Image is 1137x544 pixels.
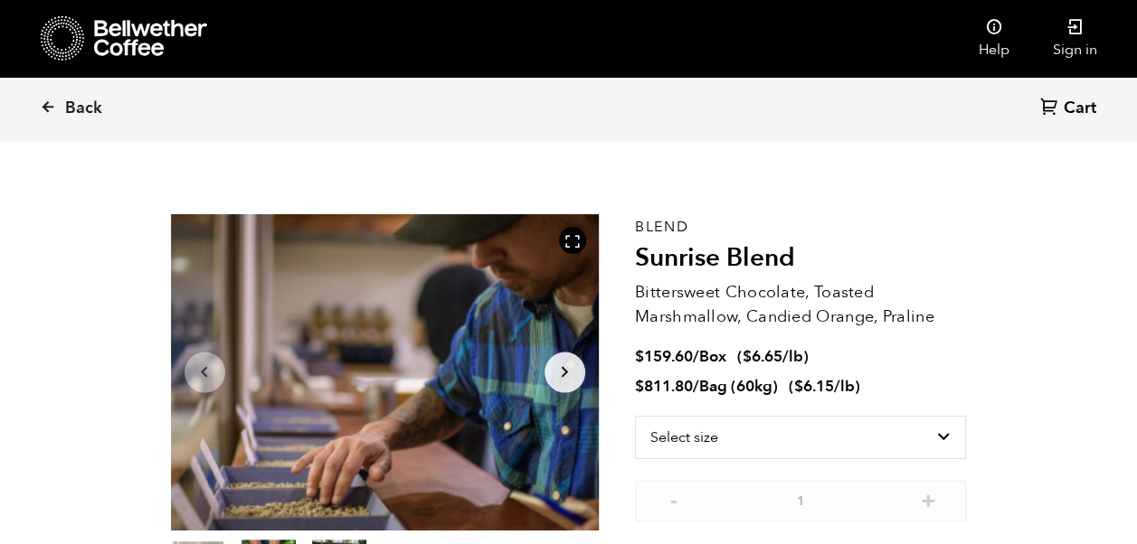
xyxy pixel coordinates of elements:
[693,346,699,367] span: /
[743,346,752,367] span: $
[1040,97,1101,121] a: Cart
[635,346,644,367] span: $
[635,243,967,274] h2: Sunrise Blend
[1064,98,1096,119] span: Cart
[699,376,778,397] span: Bag (60kg)
[635,346,693,367] bdi: 159.60
[662,490,685,508] button: -
[635,280,967,329] p: Bittersweet Chocolate, Toasted Marshmallow, Candied Orange, Praline
[916,490,939,508] button: +
[65,98,102,119] span: Back
[693,376,699,397] span: /
[789,376,860,397] span: ( )
[794,376,834,397] bdi: 6.15
[737,346,809,367] span: ( )
[635,376,644,397] span: $
[635,376,693,397] bdi: 811.80
[699,346,726,367] span: Box
[794,376,803,397] span: $
[743,346,782,367] bdi: 6.65
[834,376,855,397] span: /lb
[782,346,803,367] span: /lb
